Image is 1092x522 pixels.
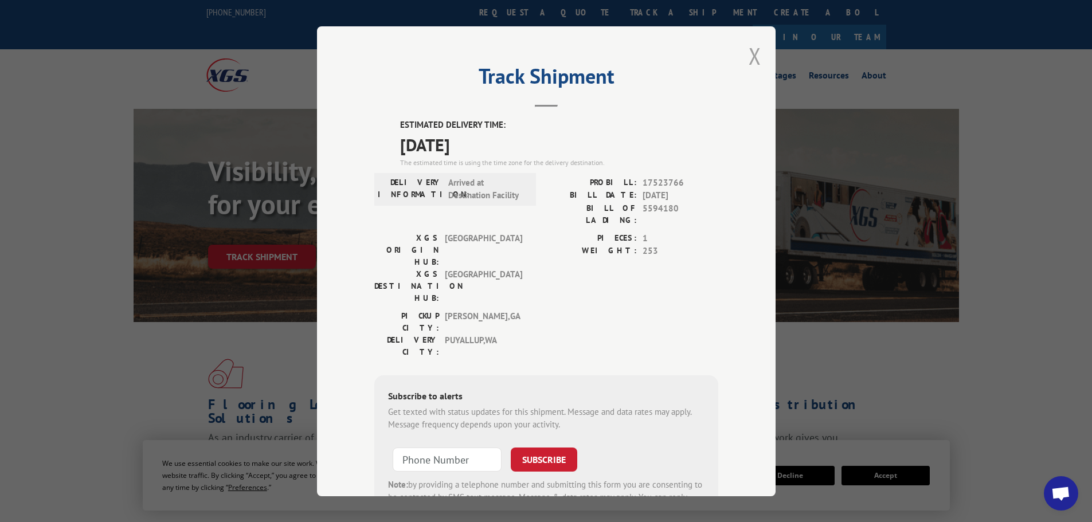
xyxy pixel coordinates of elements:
[378,176,443,202] label: DELIVERY INFORMATION:
[546,202,637,226] label: BILL OF LADING:
[388,478,704,517] div: by providing a telephone number and submitting this form you are consenting to be contacted by SM...
[374,309,439,333] label: PICKUP CITY:
[445,268,522,304] span: [GEOGRAPHIC_DATA]
[546,245,637,258] label: WEIGHT:
[448,176,526,202] span: Arrived at Destination Facility
[393,447,502,471] input: Phone Number
[400,131,718,157] span: [DATE]
[374,231,439,268] label: XGS ORIGIN HUB:
[400,119,718,132] label: ESTIMATED DELIVERY TIME:
[643,245,718,258] span: 253
[445,333,522,358] span: PUYALLUP , WA
[374,268,439,304] label: XGS DESTINATION HUB:
[643,176,718,189] span: 17523766
[400,157,718,167] div: The estimated time is using the time zone for the delivery destination.
[388,405,704,431] div: Get texted with status updates for this shipment. Message and data rates may apply. Message frequ...
[546,176,637,189] label: PROBILL:
[511,447,577,471] button: SUBSCRIBE
[388,388,704,405] div: Subscribe to alerts
[445,309,522,333] span: [PERSON_NAME] , GA
[643,189,718,202] span: [DATE]
[546,231,637,245] label: PIECES:
[546,189,637,202] label: BILL DATE:
[388,478,408,489] strong: Note:
[643,231,718,245] span: 1
[749,41,761,71] button: Close modal
[643,202,718,226] span: 5594180
[1044,476,1078,511] div: Open chat
[374,333,439,358] label: DELIVERY CITY:
[374,68,718,90] h2: Track Shipment
[445,231,522,268] span: [GEOGRAPHIC_DATA]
